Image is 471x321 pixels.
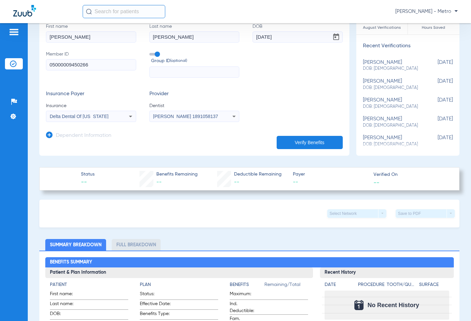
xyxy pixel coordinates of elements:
span: Maximum: [230,291,262,300]
small: (optional) [170,58,187,64]
input: First name [46,31,136,43]
span: August Verifications [356,24,408,31]
span: [DATE] [420,135,453,147]
h4: Plan [140,281,218,288]
span: Benefits Remaining [156,171,198,178]
div: [PERSON_NAME] [363,60,420,72]
span: Group ID [151,58,240,64]
h4: Patient [50,281,128,288]
label: DOB [253,23,343,43]
span: Ind. Deductible: [230,301,262,314]
div: [PERSON_NAME] [363,135,420,147]
span: [DATE] [420,78,453,91]
span: Delta Dental Of [US_STATE] [50,114,109,119]
input: Last name [149,31,240,43]
span: [DATE] [420,60,453,72]
button: Verify Benefits [277,136,343,149]
label: Last name [149,23,240,43]
span: -- [234,180,239,185]
app-breakdown-title: Date [325,281,352,291]
span: [PERSON_NAME] 1891058137 [153,114,218,119]
span: DOB: [DEMOGRAPHIC_DATA] [363,123,420,129]
span: Last name: [50,301,82,309]
input: Member ID [46,59,136,70]
h3: Recent Verifications [356,43,460,50]
span: [PERSON_NAME] - Metro [395,8,458,15]
h3: Patient & Plan Information [45,267,313,278]
img: Calendar [354,300,364,310]
span: DOB: [DEMOGRAPHIC_DATA] [363,66,420,72]
span: DOB: [DEMOGRAPHIC_DATA] [363,104,420,110]
iframe: Chat Widget [438,289,471,321]
li: Summary Breakdown [45,239,106,251]
label: First name [46,23,136,43]
h4: Procedure [358,281,385,288]
li: Full Breakdown [112,239,161,251]
span: Remaining/Total [264,281,308,291]
h3: Recent History [320,267,454,278]
span: First name: [50,291,82,300]
button: Open calendar [330,30,343,44]
span: -- [293,178,368,186]
span: -- [373,179,379,186]
input: Search for patients [83,5,165,18]
span: [DATE] [420,116,453,128]
span: Status: [140,291,172,300]
h3: Dependent Information [56,133,111,139]
span: DOB: [DEMOGRAPHIC_DATA] [363,141,420,147]
h4: Surface [419,281,449,288]
div: [PERSON_NAME] [363,78,420,91]
h3: Provider [149,91,240,98]
img: hamburger-icon [9,28,19,36]
h4: Benefits [230,281,264,288]
span: DOB: [DEMOGRAPHIC_DATA] [363,85,420,91]
span: -- [156,180,162,185]
span: Status [81,171,95,178]
span: Dentist [149,102,240,109]
h3: Insurance Payer [46,91,136,98]
app-breakdown-title: Procedure [358,281,385,291]
span: Effective Date: [140,301,172,309]
app-breakdown-title: Tooth/Quad [387,281,417,291]
span: DOB: [50,310,82,319]
span: Benefits Type: [140,310,172,319]
app-breakdown-title: Surface [419,281,449,291]
div: [PERSON_NAME] [363,116,420,128]
label: Member ID [46,51,136,78]
span: Payer [293,171,368,178]
h2: Benefits Summary [45,257,454,268]
h4: Tooth/Quad [387,281,417,288]
span: No Recent History [368,302,419,308]
span: Verified On [373,171,449,178]
span: [DATE] [420,97,453,109]
app-breakdown-title: Benefits [230,281,264,291]
span: Hours Saved [408,24,459,31]
img: Search Icon [86,9,92,15]
div: [PERSON_NAME] [363,97,420,109]
h4: Date [325,281,352,288]
img: Zuub Logo [13,5,36,17]
input: DOBOpen calendar [253,31,343,43]
span: Insurance [46,102,136,109]
span: Deductible Remaining [234,171,282,178]
span: -- [81,178,95,186]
